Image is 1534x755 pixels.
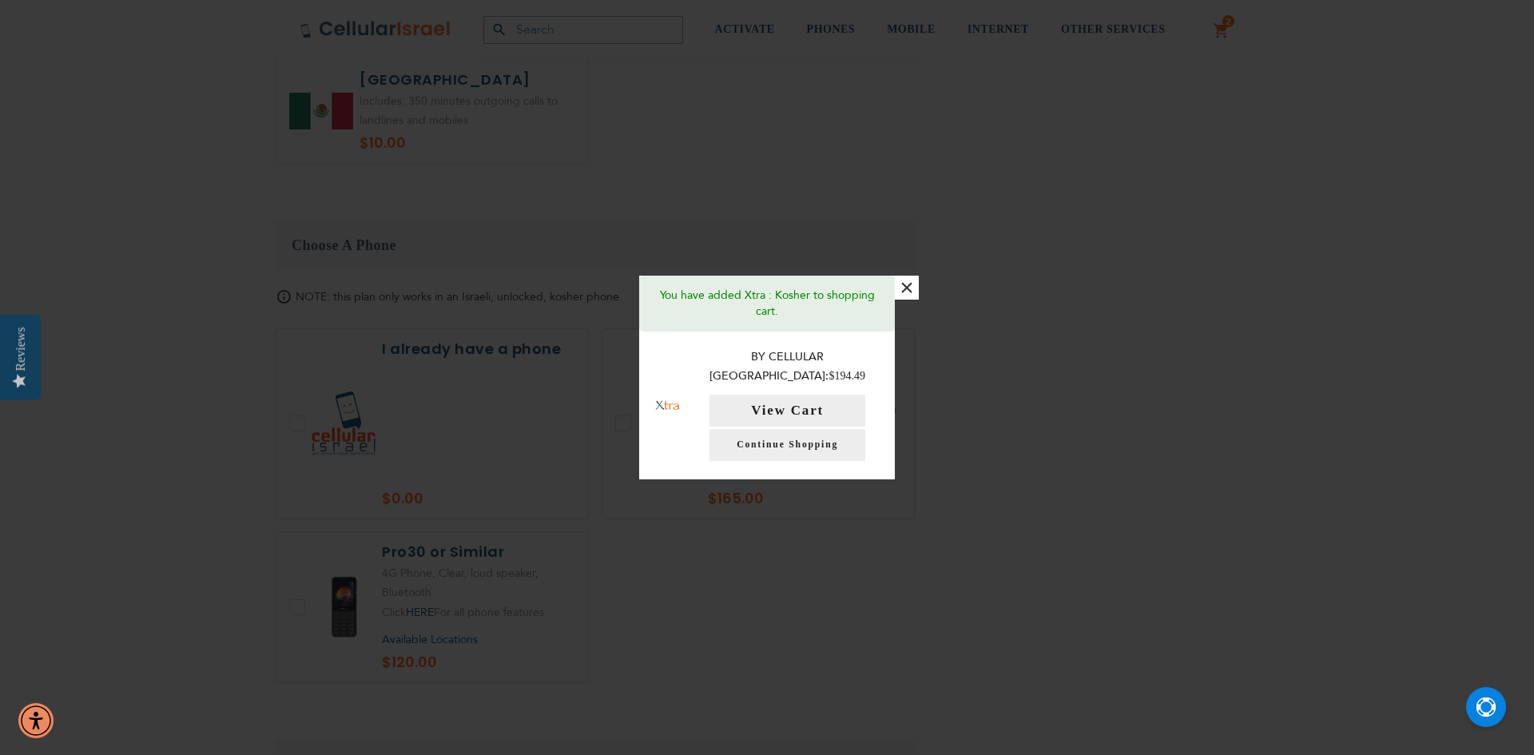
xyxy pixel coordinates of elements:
[895,276,919,300] button: ×
[829,370,865,382] span: $194.49
[18,703,54,738] div: Accessibility Menu
[651,288,883,320] p: You have added Xtra : Kosher to shopping cart.
[14,327,28,371] div: Reviews
[696,348,879,387] p: By Cellular [GEOGRAPHIC_DATA]:
[709,395,865,427] button: View Cart
[709,429,865,461] a: Continue Shopping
